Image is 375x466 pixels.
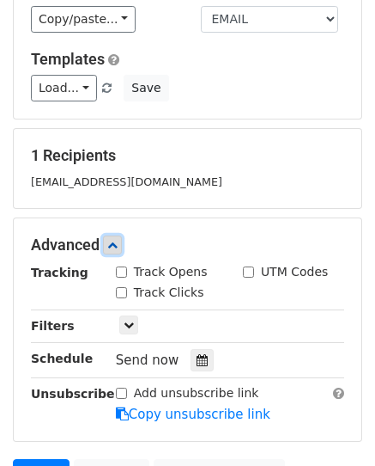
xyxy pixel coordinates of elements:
label: Track Opens [134,263,208,281]
small: [EMAIL_ADDRESS][DOMAIN_NAME] [31,175,222,188]
label: Add unsubscribe link [134,384,259,402]
a: Templates [31,50,105,68]
strong: Tracking [31,266,88,279]
h5: Advanced [31,236,344,254]
iframe: Chat Widget [289,383,375,466]
button: Save [124,75,168,101]
span: Send now [116,353,179,368]
label: UTM Codes [261,263,328,281]
label: Track Clicks [134,284,204,302]
strong: Filters [31,319,75,333]
a: Copy/paste... [31,6,136,33]
a: Copy unsubscribe link [116,407,270,422]
strong: Unsubscribe [31,387,115,401]
a: Load... [31,75,97,101]
strong: Schedule [31,352,93,365]
h5: 1 Recipients [31,146,344,165]
div: Widget de chat [289,383,375,466]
